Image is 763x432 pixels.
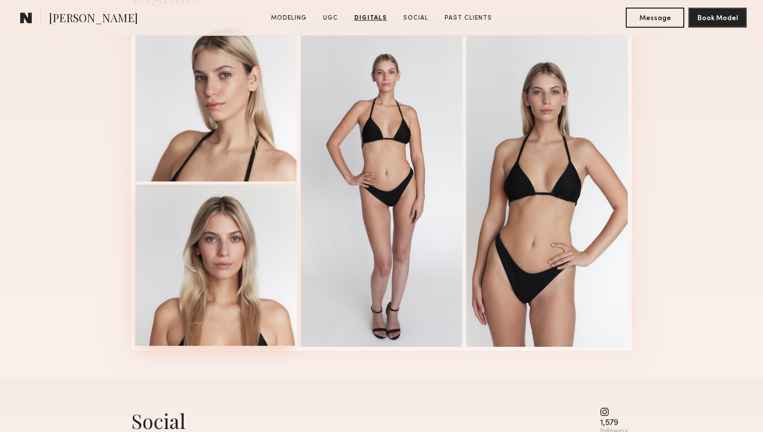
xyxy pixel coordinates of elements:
a: Social [399,14,432,23]
a: Book Model [688,13,747,22]
div: 1,579 [600,419,628,427]
button: Message [626,8,684,28]
button: Book Model [688,8,747,28]
a: Digitals [350,14,391,23]
span: [PERSON_NAME] [49,10,138,28]
a: Modeling [267,14,311,23]
a: Past Clients [441,14,496,23]
a: UGC [319,14,342,23]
